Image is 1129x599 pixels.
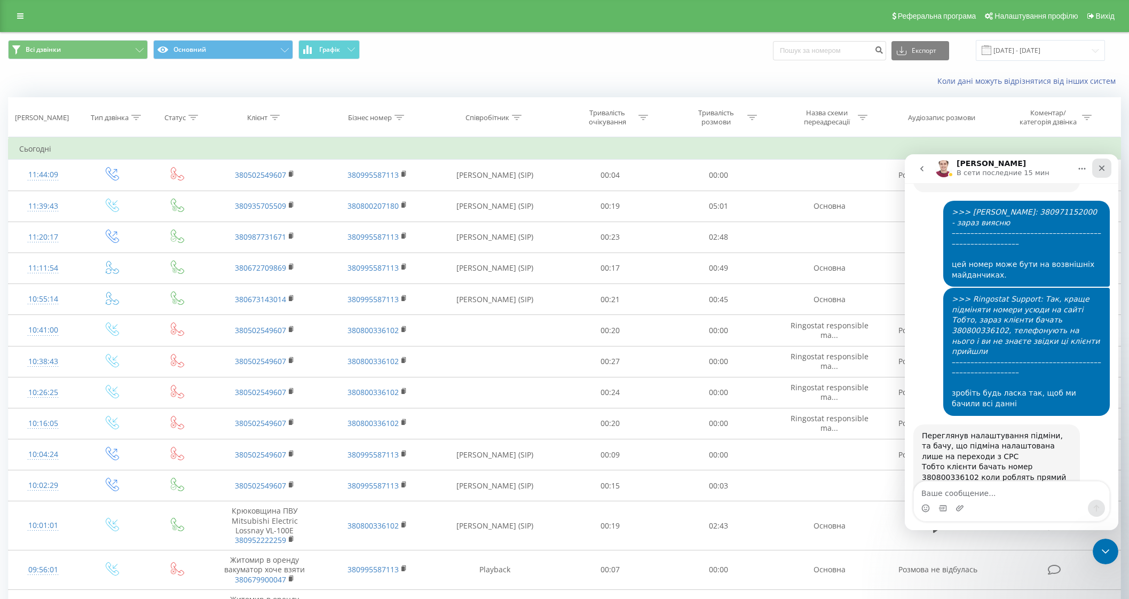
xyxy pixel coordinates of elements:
a: 380995587113 [348,232,399,242]
div: Переглянув налаштування підміни, та бачу, що підміна налаштована лише на переходи з CPCТобто кліє... [9,270,175,398]
span: Ringostat responsible ma... [791,413,869,433]
span: Розмова не відбулась [898,418,977,428]
td: 00:00 [664,315,772,346]
div: 11:11:54 [19,258,67,279]
span: Розмова не відбулась [898,564,977,574]
div: 10:04:24 [19,444,67,465]
input: Пошук за номером [773,41,886,60]
div: [PERSON_NAME] [15,113,69,122]
div: 11:44:09 [19,164,67,185]
div: Клієнт [247,113,267,122]
td: [PERSON_NAME] (SIP) [434,160,556,191]
a: 380673143014 [235,294,286,304]
a: 380995587113 [348,294,399,304]
td: Основна [773,253,886,283]
a: 380800336102 [348,325,399,335]
td: Житомир в оренду вакуматор хоче взяти [208,550,321,590]
span: Ringostat responsible ma... [791,351,869,371]
a: 380502549607 [235,170,286,180]
a: 380995587113 [348,564,399,574]
span: Реферальна програма [898,12,976,20]
button: Средство выбора GIF-файла [34,350,42,358]
td: 00:21 [556,284,664,315]
td: 00:19 [556,191,664,222]
td: Основна [773,550,886,590]
td: 00:04 [556,160,664,191]
div: Коментар/категорія дзвінка [1017,108,1079,127]
span: Графік [319,46,340,53]
textarea: Ваше сообщение... [9,327,204,345]
div: 10:26:25 [19,382,67,403]
div: 10:02:29 [19,475,67,496]
span: Всі дзвінки [26,45,61,54]
div: Artur говорит… [9,270,205,407]
td: [PERSON_NAME] (SIP) [434,253,556,283]
td: 00:00 [664,160,772,191]
span: Ringostat responsible ma... [791,320,869,340]
div: 10:55:14 [19,289,67,310]
td: 00:23 [556,222,664,253]
a: 380672709869 [235,263,286,273]
a: 380502549607 [235,450,286,460]
div: Переглянув налаштування підміни, та бачу, що підміна налаштована лише на переходи з CPC Тобто клі... [17,277,167,392]
td: Основна [773,191,886,222]
span: Налаштування профілю [994,12,1078,20]
a: 380952222259 [235,535,286,545]
button: Всі дзвінки [8,40,148,59]
div: 09:56:01 [19,559,67,580]
button: Графік [298,40,360,59]
div: 11:39:43 [19,196,67,217]
div: 10:41:00 [19,320,67,341]
a: Коли дані можуть відрізнятися вiд інших систем [937,76,1121,86]
td: [PERSON_NAME] (SIP) [434,470,556,501]
td: 00:00 [664,439,772,470]
div: 11:20:17 [19,227,67,248]
button: Експорт [891,41,949,60]
td: 00:49 [664,253,772,283]
div: Бізнес номер [348,113,392,122]
button: Основний [153,40,293,59]
td: 00:15 [556,470,664,501]
a: 380987731671 [235,232,286,242]
td: Крюковщина ПВУ Mitsubishi Electric Lossnay VL-100E [208,501,321,550]
div: 10:16:05 [19,413,67,434]
td: 00:00 [664,377,772,408]
td: 00:00 [664,408,772,439]
a: 380800336102 [348,387,399,397]
a: 380502549607 [235,325,286,335]
a: 380502549607 [235,356,286,366]
td: 00:03 [664,470,772,501]
div: Співробітник [465,113,509,122]
td: 00:20 [556,408,664,439]
td: 05:01 [664,191,772,222]
td: Основна [773,501,886,550]
div: Статус [164,113,186,122]
span: Розмова не відбулась [898,387,977,397]
td: 00:27 [556,346,664,377]
td: [PERSON_NAME] (SIP) [434,191,556,222]
td: 00:24 [556,377,664,408]
td: [PERSON_NAME] (SIP) [434,284,556,315]
td: 00:19 [556,501,664,550]
td: 00:20 [556,315,664,346]
iframe: Intercom live chat [905,154,1118,530]
td: Playback [434,550,556,590]
a: 380935705509 [235,201,286,211]
a: 380679900047 [235,574,286,585]
td: 02:48 [664,222,772,253]
td: Сьогодні [9,138,1121,160]
a: 380502549607 [235,480,286,491]
a: 380995587113 [348,170,399,180]
div: Аудіозапис розмови [908,113,975,122]
div: Тривалість розмови [688,108,745,127]
button: Средство выбора эмодзи [17,350,25,358]
td: Основна [773,284,886,315]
